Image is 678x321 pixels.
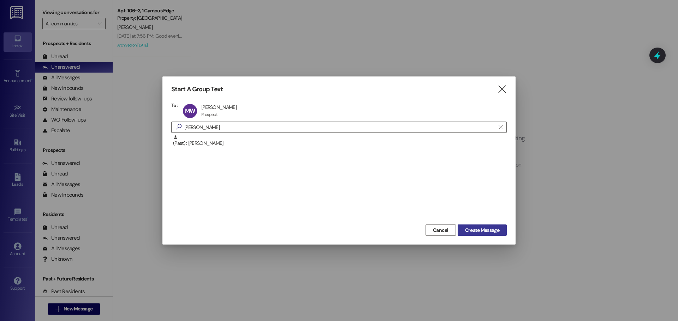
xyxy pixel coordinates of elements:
span: MW [185,107,195,115]
button: Cancel [426,224,456,236]
i:  [173,123,184,131]
i:  [499,124,502,130]
span: Cancel [433,227,448,234]
input: Search for any contact or apartment [184,122,495,132]
div: [PERSON_NAME] [201,104,237,110]
div: Prospect [201,112,218,117]
div: (Past) : [PERSON_NAME] [173,135,507,147]
i:  [497,86,507,93]
span: Create Message [465,227,499,234]
h3: Start A Group Text [171,85,223,93]
button: Create Message [458,224,507,236]
h3: To: [171,102,178,109]
div: (Past) : [PERSON_NAME] [171,135,507,152]
button: Clear text [495,122,506,132]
